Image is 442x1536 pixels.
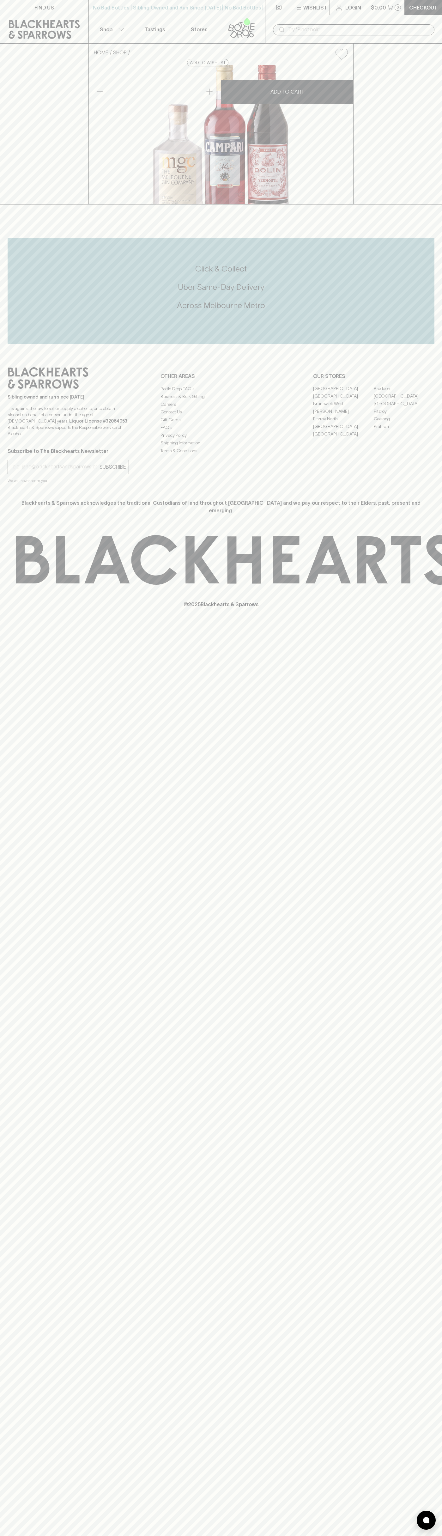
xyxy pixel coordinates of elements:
a: Terms & Conditions [160,447,282,454]
p: It is against the law to sell or supply alcohol to, or to obtain alcohol on behalf of a person un... [8,405,129,437]
a: Tastings [133,15,177,43]
img: bubble-icon [423,1517,429,1523]
a: [GEOGRAPHIC_DATA] [374,393,434,400]
h5: Click & Collect [8,264,434,274]
a: SHOP [113,50,127,55]
p: Sibling owned and run since [DATE] [8,394,129,400]
p: FIND US [34,4,54,11]
p: $0.00 [371,4,386,11]
p: Wishlist [303,4,327,11]
a: [GEOGRAPHIC_DATA] [313,423,374,430]
a: Bottle Drop FAQ's [160,385,282,393]
a: [GEOGRAPHIC_DATA] [374,400,434,408]
a: Gift Cards [160,416,282,424]
p: OUR STORES [313,372,434,380]
p: Tastings [145,26,165,33]
a: Business & Bulk Gifting [160,393,282,400]
a: Braddon [374,385,434,393]
a: [GEOGRAPHIC_DATA] [313,385,374,393]
h5: Uber Same-Day Delivery [8,282,434,292]
a: Privacy Policy [160,431,282,439]
div: Call to action block [8,238,434,344]
a: Prahran [374,423,434,430]
a: Geelong [374,415,434,423]
a: Contact Us [160,408,282,416]
p: ADD TO CART [270,88,304,95]
p: We will never spam you [8,478,129,484]
strong: Liquor License #32064953 [69,418,127,424]
a: [GEOGRAPHIC_DATA] [313,393,374,400]
p: OTHER AREAS [160,372,282,380]
h5: Across Melbourne Metro [8,300,434,311]
a: Stores [177,15,221,43]
input: e.g. jane@blackheartsandsparrows.com.au [13,462,97,472]
p: Blackhearts & Sparrows acknowledges the traditional Custodians of land throughout [GEOGRAPHIC_DAT... [12,499,430,514]
p: Shop [100,26,112,33]
p: Subscribe to The Blackhearts Newsletter [8,447,129,455]
a: Shipping Information [160,439,282,447]
a: Careers [160,400,282,408]
a: Fitzroy North [313,415,374,423]
p: Login [345,4,361,11]
p: 0 [397,6,399,9]
input: Try "Pinot noir" [288,25,429,35]
button: Shop [89,15,133,43]
button: ADD TO CART [221,80,353,104]
button: Add to wishlist [187,59,228,66]
button: SUBSCRIBE [97,460,129,474]
p: Stores [191,26,207,33]
a: [PERSON_NAME] [313,408,374,415]
p: SUBSCRIBE [100,463,126,471]
button: Add to wishlist [333,46,350,62]
a: Brunswick West [313,400,374,408]
p: Checkout [409,4,438,11]
a: [GEOGRAPHIC_DATA] [313,430,374,438]
a: HOME [94,50,108,55]
a: Fitzroy [374,408,434,415]
a: FAQ's [160,424,282,431]
img: 31522.png [89,65,353,204]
